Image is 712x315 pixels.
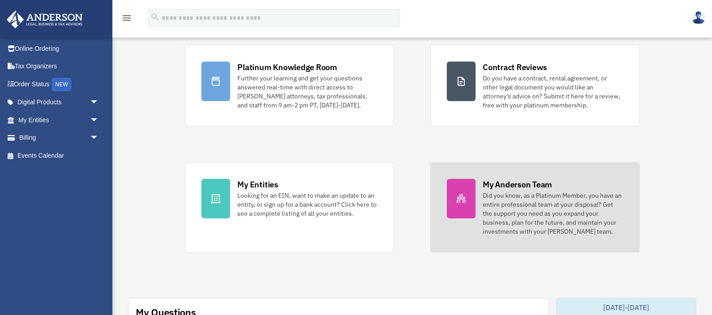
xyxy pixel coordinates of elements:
i: menu [121,13,132,23]
a: Platinum Knowledge Room Further your learning and get your questions answered real-time with dire... [185,45,394,126]
a: My Entitiesarrow_drop_down [6,111,112,129]
a: menu [121,16,132,23]
div: Further your learning and get your questions answered real-time with direct access to [PERSON_NAM... [237,74,378,110]
span: arrow_drop_down [90,111,108,129]
a: Order StatusNEW [6,75,112,93]
div: My Anderson Team [483,179,552,190]
a: My Entities Looking for an EIN, want to make an update to an entity, or sign up for a bank accoun... [185,162,394,253]
span: arrow_drop_down [90,93,108,112]
div: Looking for an EIN, want to make an update to an entity, or sign up for a bank account? Click her... [237,191,378,218]
a: Tax Organizers [6,58,112,75]
div: My Entities [237,179,278,190]
div: NEW [52,78,71,91]
a: Contract Reviews Do you have a contract, rental agreement, or other legal document you would like... [430,45,640,126]
a: Billingarrow_drop_down [6,129,112,147]
a: Events Calendar [6,146,112,164]
i: search [150,12,160,22]
div: Contract Reviews [483,62,547,73]
img: User Pic [692,11,705,24]
div: Do you have a contract, rental agreement, or other legal document you would like an attorney's ad... [483,74,623,110]
a: My Anderson Team Did you know, as a Platinum Member, you have an entire professional team at your... [430,162,640,253]
div: Did you know, as a Platinum Member, you have an entire professional team at your disposal? Get th... [483,191,623,236]
a: Online Ordering [6,40,112,58]
img: Anderson Advisors Platinum Portal [4,11,85,28]
a: Digital Productsarrow_drop_down [6,93,112,111]
span: arrow_drop_down [90,129,108,147]
div: Platinum Knowledge Room [237,62,337,73]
